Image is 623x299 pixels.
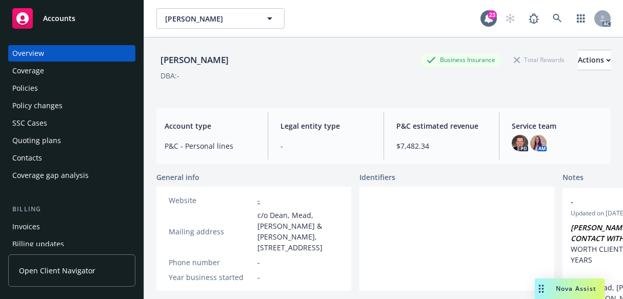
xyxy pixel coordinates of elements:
span: $7,482.34 [396,141,487,151]
span: Nova Assist [556,284,596,293]
a: Quoting plans [8,132,135,149]
div: Invoices [12,218,40,235]
a: Policy changes [8,97,135,114]
div: Total Rewards [509,53,570,66]
div: Policies [12,80,38,96]
a: Policies [8,80,135,96]
a: Start snowing [500,8,520,29]
button: Actions [578,50,611,70]
span: P&C estimated revenue [396,121,487,131]
div: Policy changes [12,97,63,114]
div: Coverage gap analysis [12,167,89,184]
a: Coverage gap analysis [8,167,135,184]
a: Overview [8,45,135,62]
div: Year business started [169,272,253,283]
span: Legal entity type [280,121,371,131]
div: SSC Cases [12,115,47,131]
img: photo [530,135,547,151]
span: - [280,141,371,151]
div: Overview [12,45,44,62]
a: Invoices [8,218,135,235]
span: Service team [512,121,602,131]
span: Notes [562,172,584,184]
span: [PERSON_NAME] [165,13,254,24]
div: Billing [8,204,135,214]
span: c/o Dean, Mead, [PERSON_NAME] & [PERSON_NAME], [STREET_ADDRESS] [257,210,339,253]
a: Accounts [8,4,135,33]
a: - [257,195,260,205]
div: Contacts [12,150,42,166]
a: SSC Cases [8,115,135,131]
div: Business Insurance [421,53,500,66]
span: - [257,272,260,283]
span: P&C - Personal lines [165,141,255,151]
a: Switch app [571,8,591,29]
button: [PERSON_NAME] [156,8,285,29]
div: [PERSON_NAME] [156,53,233,67]
span: Open Client Navigator [19,265,95,276]
span: General info [156,172,199,183]
button: Nova Assist [535,278,605,299]
div: Website [169,195,253,206]
div: Phone number [169,257,253,268]
a: Search [547,8,568,29]
div: Coverage [12,63,44,79]
img: photo [512,135,528,151]
div: Mailing address [169,226,253,237]
span: Account type [165,121,255,131]
div: DBA: - [160,70,179,81]
a: Billing updates [8,236,135,252]
div: Quoting plans [12,132,61,149]
span: Identifiers [359,172,395,183]
span: Accounts [43,14,75,23]
a: Coverage [8,63,135,79]
div: Billing updates [12,236,64,252]
a: Contacts [8,150,135,166]
a: Report a Bug [524,8,544,29]
div: Drag to move [535,278,548,299]
div: 23 [488,10,497,19]
span: - [257,257,260,268]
